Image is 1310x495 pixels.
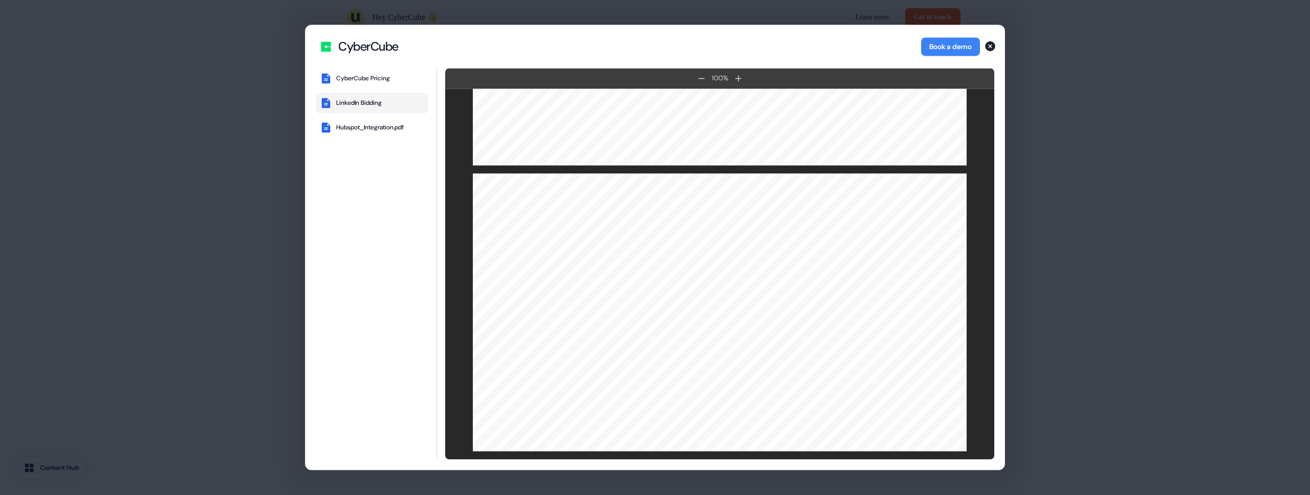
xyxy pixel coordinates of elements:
[921,37,980,56] button: Book a demo
[710,74,730,84] div: 100 %
[316,68,428,88] button: CyberCube Pricing
[336,74,390,82] div: CyberCube Pricing
[316,93,428,113] button: LinkedIn Bidding
[336,123,404,131] div: Hubspot_Integration.pdf
[338,39,399,54] div: CyberCube
[316,117,428,138] button: Hubspot_Integration.pdf
[336,99,382,107] div: LinkedIn Bidding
